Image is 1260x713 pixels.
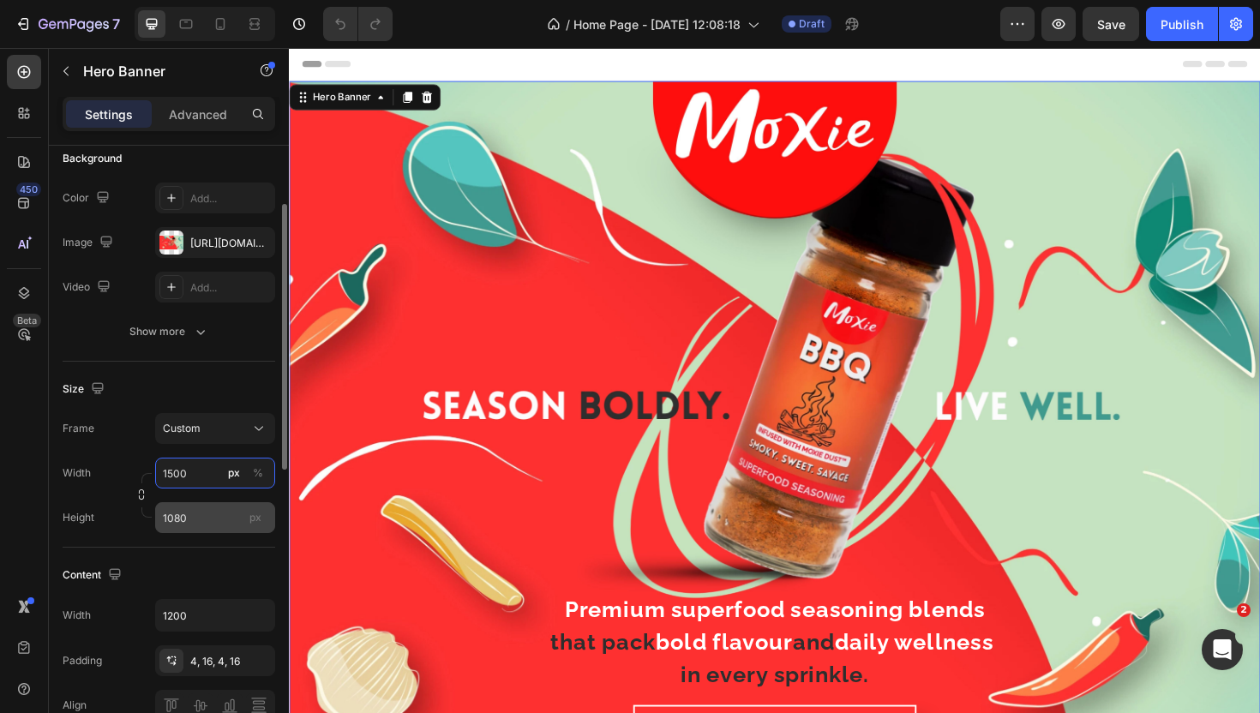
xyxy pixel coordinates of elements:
div: Align [63,698,87,713]
label: Frame [63,421,94,436]
p: 7 [112,14,120,34]
div: Hero Banner [21,45,90,60]
div: % [253,465,263,481]
div: Video [63,276,114,299]
span: that pack [277,616,388,643]
div: Background [63,151,122,166]
button: Save [1083,7,1139,41]
span: / [566,15,570,33]
div: 4, 16, 4, 16 [190,654,271,669]
button: Custom [155,413,275,444]
strong: flavour [448,616,533,643]
div: [URL][DOMAIN_NAME] [190,236,271,251]
strong: bold [388,616,442,643]
span: 2 [1237,603,1251,617]
span: and [533,616,578,643]
input: px% [155,458,275,488]
p: Hero Banner [83,61,229,81]
div: Publish [1161,15,1203,33]
button: Publish [1146,7,1218,41]
div: Size [63,378,108,401]
label: Width [63,465,91,481]
label: Height [63,510,94,525]
div: Show more [129,323,209,340]
input: px [155,502,275,533]
span: Draft [799,16,825,32]
div: Width [63,608,91,623]
button: % [224,463,244,483]
p: Settings [85,105,133,123]
div: Undo/Redo [323,7,393,41]
span: Premium superfood seasoning blends [291,581,736,608]
span: Custom [163,421,201,436]
button: 7 [7,7,128,41]
div: 450 [16,183,41,196]
span: Home Page - [DATE] 12:08:18 [573,15,741,33]
input: Auto [156,600,274,631]
iframe: Intercom live chat [1202,629,1243,670]
div: Add... [190,191,271,207]
p: Advanced [169,105,227,123]
button: Show more [63,316,275,347]
div: Image [63,231,117,255]
span: px [249,511,261,524]
div: Content [63,564,125,587]
span: Save [1097,17,1125,32]
div: Add... [190,280,271,296]
button: px [248,463,268,483]
span: in every sprinkle. [414,650,614,677]
div: Padding [63,653,102,668]
iframe: Design area [289,48,1260,713]
div: Beta [13,314,41,327]
div: px [228,465,240,481]
div: Color [63,187,113,210]
strong: daily wellness [578,616,746,643]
